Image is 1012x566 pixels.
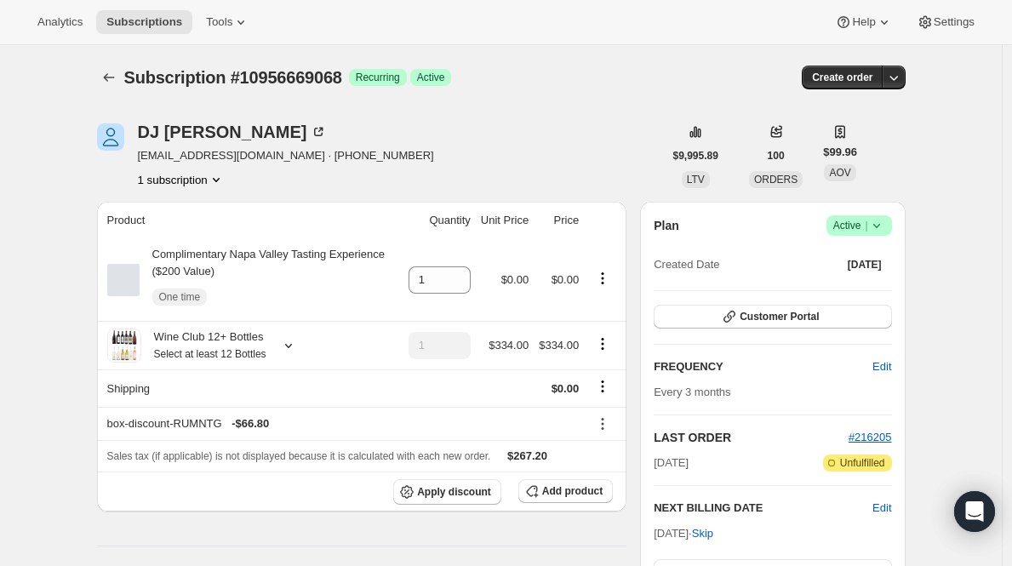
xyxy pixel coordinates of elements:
button: 100 [758,144,795,168]
span: Active [417,71,445,84]
div: DJ [PERSON_NAME] [138,123,328,140]
span: Customer Portal [740,310,819,323]
button: #216205 [849,429,892,446]
span: Skip [692,525,713,542]
button: Tools [196,10,260,34]
th: Quantity [403,202,476,239]
button: Product actions [589,334,616,353]
span: Analytics [37,15,83,29]
span: [DATE] [654,455,689,472]
span: Unfulfilled [840,456,885,470]
span: Settings [934,15,975,29]
button: Customer Portal [654,305,891,329]
span: One time [159,290,201,304]
span: Edit [872,358,891,375]
th: Unit Price [476,202,534,239]
span: Sales tax (if applicable) is not displayed because it is calculated with each new order. [107,450,491,462]
span: Subscriptions [106,15,182,29]
button: [DATE] [838,253,892,277]
span: Create order [812,71,872,84]
span: Add product [542,484,603,498]
span: ORDERS [754,174,798,186]
span: 100 [768,149,785,163]
h2: LAST ORDER [654,429,849,446]
span: $0.00 [552,273,580,286]
small: Select at least 12 Bottles [154,348,266,360]
span: - $66.80 [232,415,269,432]
span: [DATE] · [654,527,713,540]
span: $334.00 [489,339,529,352]
span: Active [833,217,885,234]
button: Skip [682,520,723,547]
button: Subscriptions [97,66,121,89]
span: $267.20 [507,449,547,462]
span: Apply discount [417,485,491,499]
span: $334.00 [539,339,579,352]
button: Edit [872,500,891,517]
span: DJ Zopf [97,123,124,151]
button: Apply discount [393,479,501,505]
th: Shipping [97,369,403,407]
span: Every 3 months [654,386,730,398]
span: LTV [687,174,705,186]
span: $9,995.89 [673,149,718,163]
span: Help [852,15,875,29]
span: Subscription #10956669068 [124,68,342,87]
h2: Plan [654,217,679,234]
span: $99.96 [823,144,857,161]
h2: FREQUENCY [654,358,872,375]
div: Open Intercom Messenger [954,491,995,532]
span: AOV [829,167,850,179]
span: Tools [206,15,232,29]
span: $0.00 [501,273,529,286]
span: | [865,219,867,232]
a: #216205 [849,431,892,443]
button: Edit [862,353,901,380]
div: Complimentary Napa Valley Tasting Experience ($200 Value) [140,246,398,314]
button: Subscriptions [96,10,192,34]
button: $9,995.89 [663,144,729,168]
button: Add product [518,479,613,503]
span: [DATE] [848,258,882,272]
button: Help [825,10,902,34]
button: Product actions [589,269,616,288]
button: Settings [906,10,985,34]
span: $0.00 [552,382,580,395]
span: Recurring [356,71,400,84]
h2: NEXT BILLING DATE [654,500,872,517]
th: Price [534,202,584,239]
button: Shipping actions [589,377,616,396]
div: Wine Club 12+ Bottles [141,329,266,363]
button: Create order [802,66,883,89]
button: Product actions [138,171,225,188]
th: Product [97,202,403,239]
button: Analytics [27,10,93,34]
span: [EMAIL_ADDRESS][DOMAIN_NAME] · [PHONE_NUMBER] [138,147,434,164]
div: box-discount-RUMNTG [107,415,580,432]
span: Created Date [654,256,719,273]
